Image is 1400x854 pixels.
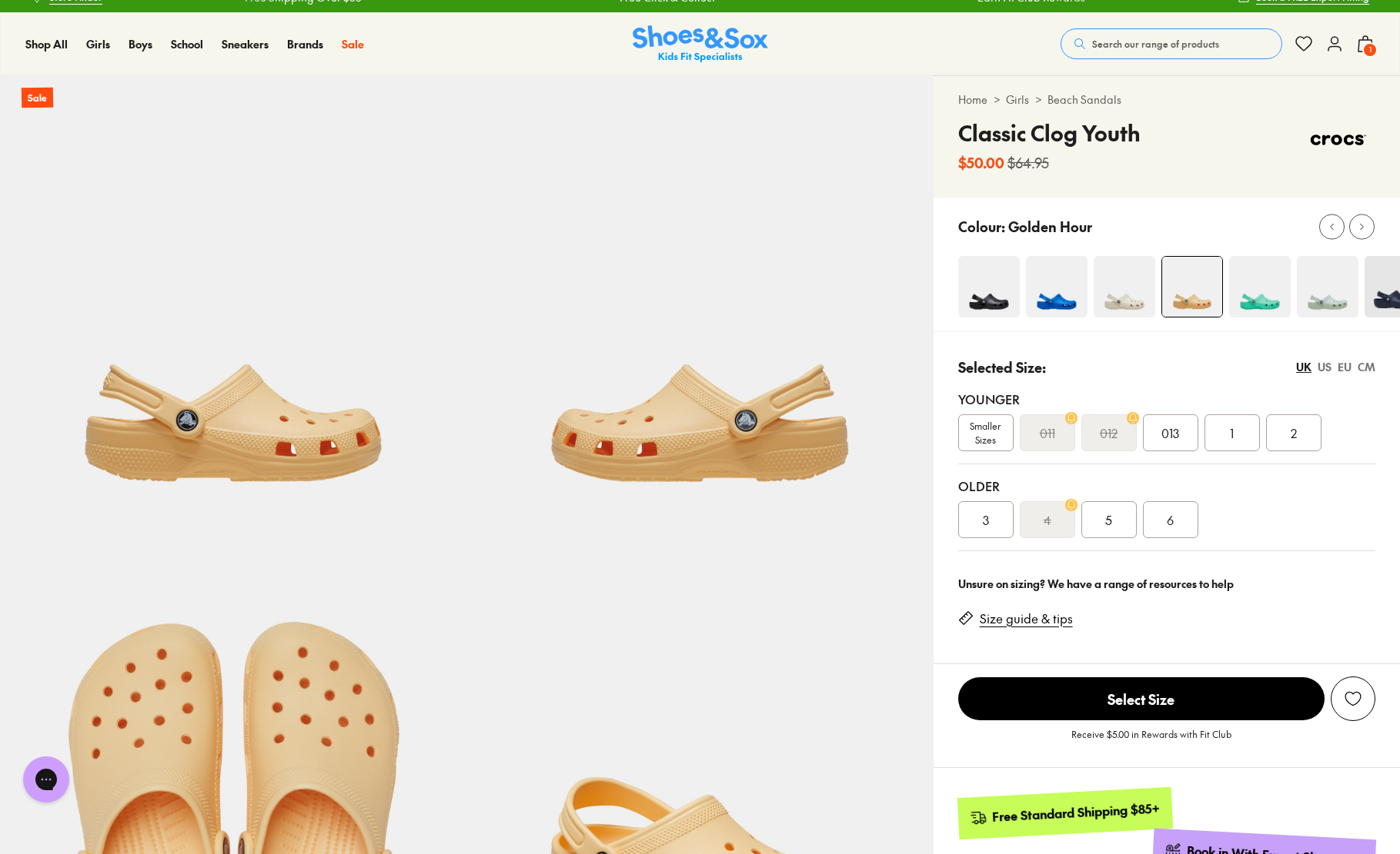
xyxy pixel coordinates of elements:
img: 4-553264_1 [1297,256,1358,317]
a: Free Standard Shipping $85+ [957,787,1172,839]
span: 5 [1105,510,1112,529]
button: Search our range of products [1061,28,1282,59]
span: 1 [1362,42,1378,58]
div: Unsure on sizing? We have a range of resources to help [958,576,1375,592]
a: Girls [1006,91,1029,108]
div: CM [1358,359,1375,375]
div: US [1318,359,1332,375]
div: > > [958,91,1375,108]
s: 011 [1040,424,1055,442]
a: Brands [287,36,323,52]
div: EU [1338,359,1352,375]
img: 4-548434_1 [1026,256,1088,317]
span: 3 [983,510,989,529]
a: Shop All [25,36,68,52]
div: Older [958,477,1375,495]
img: SNS_Logo_Responsive.svg [633,25,768,63]
span: Sneakers [222,36,269,52]
span: 013 [1161,424,1179,442]
s: 012 [1100,424,1118,442]
a: Home [958,91,987,108]
p: Receive $5.00 in Rewards with Fit Club [1071,727,1231,755]
h4: Classic Clog Youth [958,117,1141,149]
p: Selected Size: [958,357,1046,377]
button: Add to Wishlist [1331,676,1375,721]
span: Brands [287,36,323,52]
s: 4 [1044,510,1051,529]
iframe: Gorgias live chat messenger [15,751,77,808]
span: Smaller Sizes [959,419,1013,447]
button: 1 [1356,27,1375,61]
a: Beach Sandals [1047,91,1121,108]
a: Sale [342,36,364,52]
img: 4-502818_1 [1229,256,1291,317]
button: Select Size [958,676,1325,721]
img: Vendor logo [1301,117,1375,163]
span: Boys [129,36,152,52]
p: Sale [22,88,53,108]
img: 5-538783_1 [466,75,933,541]
span: 1 [1230,424,1234,442]
div: UK [1296,359,1311,375]
span: Girls [86,36,110,52]
span: 6 [1167,510,1174,529]
p: Golden Hour [1008,216,1092,237]
span: Select Size [958,677,1325,720]
a: Sneakers [222,36,269,52]
div: Free Standard Shipping $85+ [991,800,1160,826]
b: $50.00 [958,152,1004,173]
p: Colour: [958,216,1005,237]
img: 4-493676_1 [958,256,1020,317]
s: $64.95 [1007,152,1049,173]
img: 4-538782_1 [1162,257,1222,317]
a: Girls [86,36,110,52]
a: School [171,36,203,52]
a: Boys [129,36,152,52]
span: Shop All [25,36,68,52]
a: Size guide & tips [980,610,1073,627]
img: 4-502800_1 [1094,256,1155,317]
span: School [171,36,203,52]
span: Search our range of products [1092,37,1219,51]
span: Sale [342,36,364,52]
span: 2 [1291,424,1297,442]
a: Shoes & Sox [633,25,768,63]
div: Younger [958,390,1375,408]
